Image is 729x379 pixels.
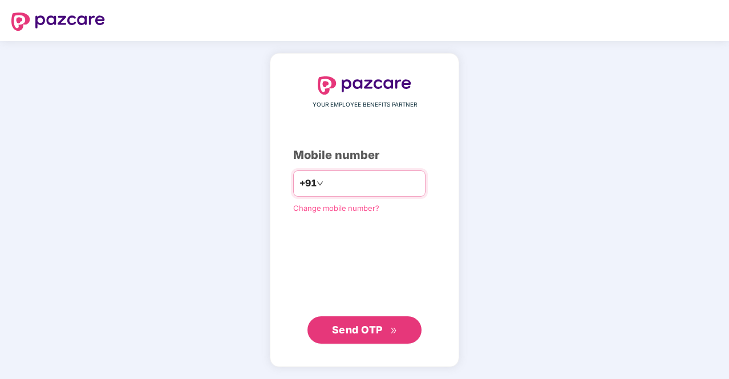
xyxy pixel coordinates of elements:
span: Send OTP [332,324,383,336]
a: Change mobile number? [293,203,379,213]
span: +91 [299,176,317,190]
span: down [317,180,323,187]
img: logo [11,13,105,31]
div: Mobile number [293,146,436,164]
span: YOUR EMPLOYEE BENEFITS PARTNER [313,100,417,109]
span: double-right [390,327,398,335]
img: logo [318,76,411,95]
button: Send OTPdouble-right [307,316,422,344]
